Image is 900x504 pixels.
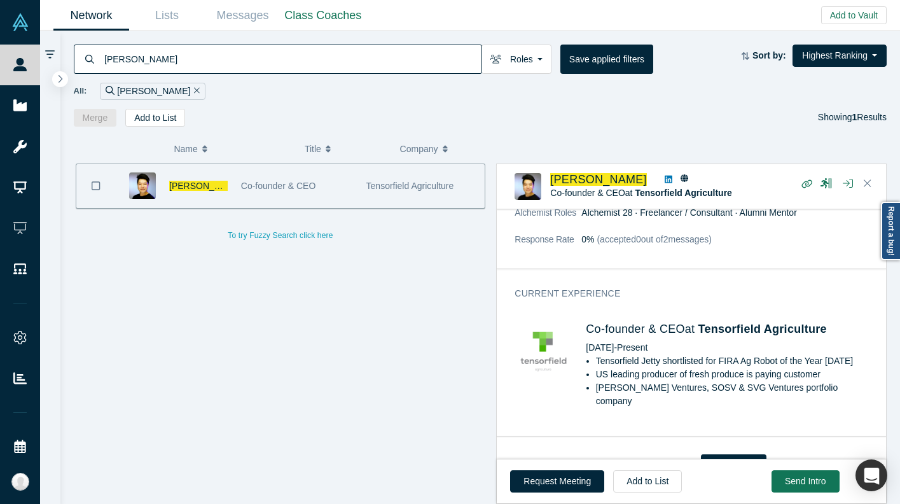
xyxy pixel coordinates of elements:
button: Add to List [125,109,185,127]
img: Xiong Chang's Profile Image [129,172,156,199]
div: Showing [818,109,887,127]
dt: Response Rate [515,233,581,260]
button: Highest Ranking [793,45,887,67]
a: Tensorfield Agriculture [698,323,827,335]
button: Remove Filter [190,84,200,99]
div: [DATE] - Present [586,341,868,354]
span: All: [74,85,87,97]
button: Save applied filters [560,45,653,74]
a: Network [53,1,129,31]
a: Messages [205,1,280,31]
span: Co-founder & CEO [241,181,316,191]
img: Alchemist Vault Logo [11,13,29,31]
h3: Current Experience [515,287,850,300]
span: Results [852,112,887,122]
button: Merge [74,109,117,127]
dt: Alchemist Roles [515,206,581,233]
span: Name [174,136,197,162]
a: [PERSON_NAME] [550,173,647,186]
strong: 1 [852,112,857,122]
img: Tensorfield Agriculture's Logo [515,323,572,381]
button: Close [858,174,877,194]
button: Add Review [701,454,766,472]
button: Name [174,136,291,162]
span: Title [305,136,321,162]
div: [PERSON_NAME] [100,83,205,100]
strong: Sort by: [752,50,786,60]
button: To try Fuzzy Search click here [219,227,342,244]
a: Tensorfield Agriculture [635,188,731,198]
span: Company [400,136,438,162]
h3: Reviews [515,456,692,470]
button: Add to Vault [821,6,887,24]
button: Roles [481,45,551,74]
a: Report a bug! [881,202,900,260]
small: (No one has added a review yet!) [557,458,692,468]
h4: Co-founder & CEO at [586,323,868,337]
button: Request Meeting [510,470,604,493]
button: Bookmark [76,164,116,208]
button: Company [400,136,482,162]
button: Title [305,136,387,162]
a: Lists [129,1,205,31]
span: 0% [581,234,594,244]
span: Tensorfield Agriculture [366,181,454,191]
span: Co-founder & CEO at [550,188,732,198]
button: Add to List [613,470,682,493]
span: (accepted 0 out of 2 messages) [595,234,712,244]
button: Send Intro [772,470,840,493]
img: Xiong Chang's Profile Image [515,173,541,200]
li: US leading producer of fresh produce is paying customer [596,368,868,381]
a: Class Coaches [280,1,366,31]
li: Tensorfield Jetty shortlisted for FIRA Ag Robot of the Year [DATE] [596,354,868,368]
a: [PERSON_NAME] [169,181,242,191]
input: Search by name, title, company, summary, expertise, investment criteria or topics of focus [103,44,481,74]
dd: Alchemist 28 · Freelancer / Consultant · Alumni Mentor [581,206,868,220]
li: [PERSON_NAME] Ventures, SOSV & SVG Ventures portfolio company [596,381,868,408]
img: Katinka Harsányi's Account [11,473,29,491]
